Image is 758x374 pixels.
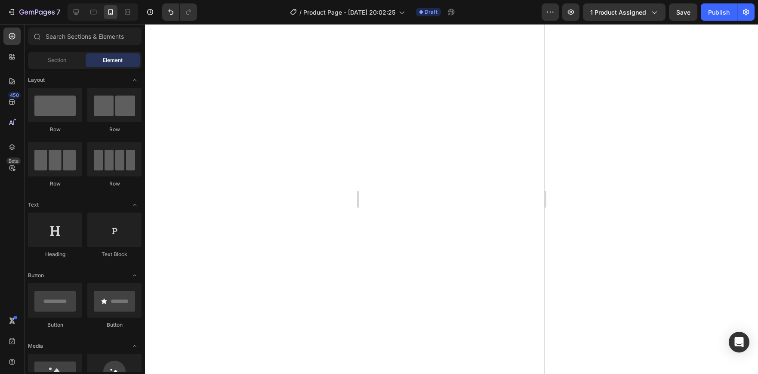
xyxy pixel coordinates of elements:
[729,332,749,352] div: Open Intercom Messenger
[28,321,82,329] div: Button
[128,198,142,212] span: Toggle open
[87,250,142,258] div: Text Block
[128,339,142,353] span: Toggle open
[28,342,43,350] span: Media
[299,8,302,17] span: /
[425,8,438,16] span: Draft
[303,8,395,17] span: Product Page - [DATE] 20:02:25
[8,92,21,99] div: 450
[28,180,82,188] div: Row
[590,8,646,17] span: 1 product assigned
[128,269,142,282] span: Toggle open
[3,3,64,21] button: 7
[676,9,690,16] span: Save
[56,7,60,17] p: 7
[87,126,142,133] div: Row
[28,126,82,133] div: Row
[103,56,123,64] span: Element
[6,158,21,164] div: Beta
[708,8,730,17] div: Publish
[87,321,142,329] div: Button
[87,180,142,188] div: Row
[669,3,697,21] button: Save
[162,3,197,21] div: Undo/Redo
[128,73,142,87] span: Toggle open
[28,201,39,209] span: Text
[583,3,666,21] button: 1 product assigned
[28,28,142,45] input: Search Sections & Elements
[701,3,737,21] button: Publish
[28,272,44,279] span: Button
[359,24,544,374] iframe: Design area
[28,76,45,84] span: Layout
[48,56,66,64] span: Section
[28,250,82,258] div: Heading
